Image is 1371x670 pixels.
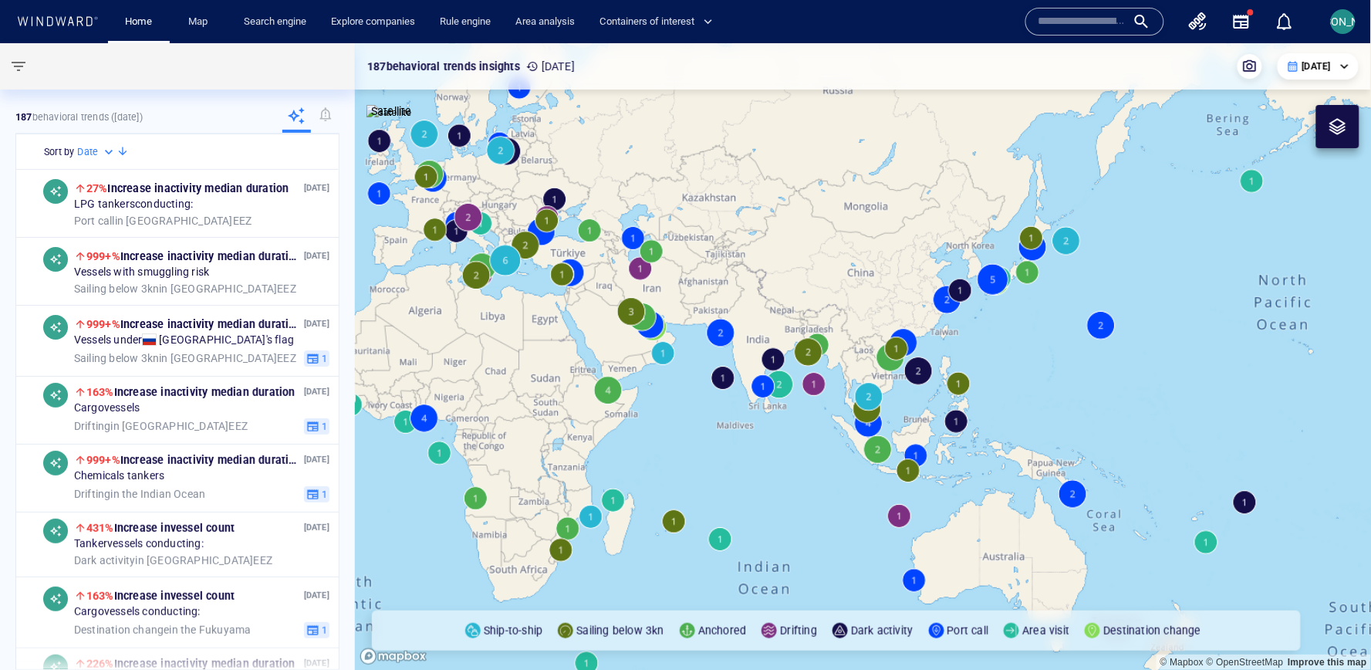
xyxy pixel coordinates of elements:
div: Date [77,144,117,160]
h6: Date [77,144,98,160]
span: Destination change [74,623,170,635]
span: 27% [86,182,108,195]
a: Explore companies [325,8,421,36]
strong: 187 [15,111,32,123]
button: 1 [304,486,329,503]
span: Increase in activity median duration [86,318,302,330]
span: Chemicals tankers [74,469,164,483]
h6: Sort by [44,144,74,160]
span: in [GEOGRAPHIC_DATA] EEZ [74,419,248,433]
a: Mapbox [1160,657,1204,668]
p: Satellite [371,102,412,120]
span: in [GEOGRAPHIC_DATA] EEZ [74,553,272,567]
span: in the Indian Ocean [74,487,205,501]
p: Sailing below 3kn [576,621,664,640]
span: 1 [319,623,327,637]
p: Area visit [1022,621,1069,640]
span: Tanker vessels conducting: [74,537,204,551]
p: [DATE] [304,520,329,535]
span: Sailing below 3kn [74,351,159,364]
p: 187 behavioral trends insights [367,57,520,76]
span: 431% [86,522,114,534]
span: 163% [86,590,114,602]
a: OpenStreetMap [1207,657,1284,668]
span: Increase in activity median duration [86,250,302,262]
p: [DATE] [304,384,329,399]
span: Increase in vessel count [86,522,235,534]
span: Sailing below 3kn [74,282,159,294]
span: 163% [86,386,114,398]
span: 999+% [86,454,120,466]
p: Destination change [1103,621,1201,640]
p: Ship-to-ship [484,621,542,640]
span: in the Fukuyama [74,623,252,637]
p: [DATE] [304,452,329,467]
span: Vessels under [GEOGRAPHIC_DATA] 's flag [74,333,294,347]
button: Containers of interest [593,8,726,36]
iframe: Chat [1305,601,1359,658]
p: [DATE] [304,316,329,331]
p: Drifting [780,621,817,640]
button: 1 [304,350,329,367]
p: [DATE] [304,588,329,603]
a: Home [120,8,159,36]
span: 1 [319,419,327,433]
span: Vessels with smuggling risk [74,266,209,279]
button: Home [114,8,164,36]
span: LPG tankers conducting: [74,198,193,211]
span: 1 [319,351,327,365]
span: 999+% [86,318,120,330]
button: Map [176,8,225,36]
a: Rule engine [434,8,497,36]
span: Cargo vessels conducting: [74,605,201,619]
img: satellite [366,105,412,120]
span: in [GEOGRAPHIC_DATA] EEZ [74,351,296,365]
p: [DATE] [526,57,575,76]
span: Increase in activity median duration [86,182,289,195]
a: Map feedback [1288,657,1367,668]
span: Drifting [74,419,111,431]
p: Anchored [698,621,747,640]
p: Dark activity [851,621,913,640]
span: Cargo vessels [74,401,140,415]
p: [DATE] [304,249,329,263]
p: behavioral trends ([DATE]) [15,110,143,124]
span: Dark activity [74,553,136,566]
span: Drifting [74,487,111,499]
button: [PERSON_NAME] [1328,6,1359,37]
div: Notification center [1275,12,1294,31]
a: Search engine [238,8,312,36]
div: [DATE] [1287,59,1349,73]
span: 999+% [86,250,120,262]
a: Area analysis [509,8,581,36]
span: 1 [319,487,327,501]
span: Increase in vessel count [86,590,235,602]
a: Map [182,8,219,36]
span: Increase in activity median duration [86,386,295,398]
button: 1 [304,621,329,638]
span: in [GEOGRAPHIC_DATA] EEZ [74,282,296,296]
p: Port call [947,621,989,640]
p: [DATE] [1302,59,1331,73]
span: Port call [74,214,115,226]
span: Containers of interest [599,13,713,31]
p: [DATE] [304,181,329,195]
span: Increase in activity median duration [86,454,302,466]
span: in [GEOGRAPHIC_DATA] EEZ [74,214,252,228]
a: Mapbox logo [360,648,427,665]
button: 1 [304,418,329,435]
